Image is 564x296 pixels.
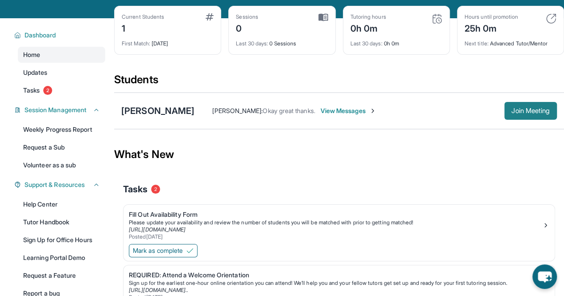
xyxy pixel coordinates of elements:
[465,40,489,47] span: Next title :
[18,250,105,266] a: Learning Portal Demo
[18,122,105,138] a: Weekly Progress Report
[114,73,564,92] div: Students
[236,20,258,35] div: 0
[21,105,100,114] button: Session Management
[129,271,542,280] div: REQUIRED: Attend a Welcome Orientation
[129,233,542,240] div: Posted [DATE]
[133,246,183,255] span: Mark as complete
[18,268,105,284] a: Request a Feature
[350,35,442,47] div: 0h 0m
[129,244,198,257] button: Mark as complete
[236,13,258,20] div: Sessions
[18,139,105,155] a: Request a Sub
[212,107,263,114] span: [PERSON_NAME] :
[23,50,40,59] span: Home
[114,135,564,174] div: What's New
[186,247,193,254] img: Mark as complete
[23,86,40,95] span: Tasks
[129,219,542,226] div: Please update your availability and review the number of students you will be matched with prior ...
[432,13,442,24] img: card
[465,13,518,20] div: Hours until promotion
[350,20,386,35] div: 0h 0m
[122,13,164,20] div: Current Students
[18,214,105,230] a: Tutor Handbook
[122,35,214,47] div: [DATE]
[124,205,555,242] a: Fill Out Availability FormPlease update your availability and review the number of students you w...
[532,264,557,289] button: chat-button
[236,35,328,47] div: 0 Sessions
[465,35,556,47] div: Advanced Tutor/Mentor
[369,107,376,114] img: Chevron-Right
[129,226,185,233] a: [URL][DOMAIN_NAME]
[25,31,56,40] span: Dashboard
[465,20,518,35] div: 25h 0m
[122,40,150,47] span: First Match :
[546,13,556,24] img: card
[122,20,164,35] div: 1
[21,31,100,40] button: Dashboard
[350,13,386,20] div: Tutoring hours
[129,280,542,287] div: Sign up for the earliest one-hour online orientation you can attend! We’ll help you and your fell...
[350,40,383,47] span: Last 30 days :
[206,13,214,20] img: card
[121,105,194,117] div: [PERSON_NAME]
[18,196,105,212] a: Help Center
[18,47,105,63] a: Home
[318,13,328,21] img: card
[21,180,100,189] button: Support & Resources
[18,65,105,81] a: Updates
[511,108,550,114] span: Join Meeting
[129,287,188,293] a: [URL][DOMAIN_NAME]..
[123,183,148,195] span: Tasks
[43,86,52,95] span: 2
[321,106,376,115] span: View Messages
[18,232,105,248] a: Sign Up for Office Hours
[151,185,160,194] span: 2
[25,105,86,114] span: Session Management
[504,102,557,120] button: Join Meeting
[18,82,105,98] a: Tasks2
[18,157,105,173] a: Volunteer as a sub
[23,68,48,77] span: Updates
[263,107,315,114] span: Okay great thanks.
[129,210,542,219] div: Fill Out Availability Form
[25,180,85,189] span: Support & Resources
[236,40,268,47] span: Last 30 days :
